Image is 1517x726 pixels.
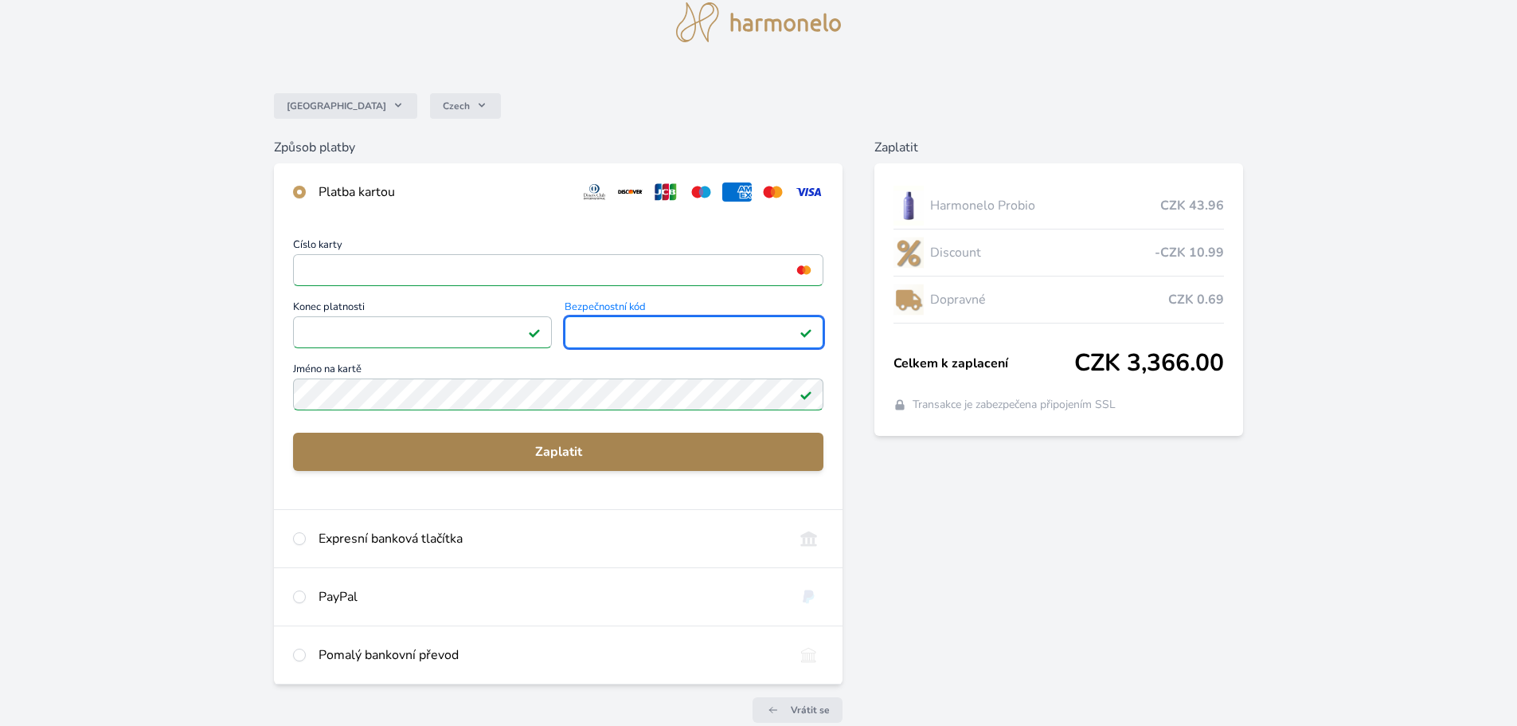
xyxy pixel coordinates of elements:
[319,182,567,202] div: Platba kartou
[443,100,470,112] span: Czech
[793,263,815,277] img: mc
[1074,349,1224,378] span: CZK 3,366.00
[1168,290,1224,309] span: CZK 0.69
[293,240,823,254] span: Číslo karty
[651,182,681,202] img: jcb.svg
[800,326,812,339] img: Platné pole
[300,321,545,343] iframe: Iframe pro datum vypršení platnosti
[794,529,823,548] img: onlineBanking_CZ.svg
[293,302,552,316] span: Konec platnosti
[616,182,645,202] img: discover.svg
[758,182,788,202] img: mc.svg
[676,2,842,42] img: logo.svg
[287,100,386,112] span: [GEOGRAPHIC_DATA]
[293,364,823,379] span: Jméno na kartě
[893,354,1074,373] span: Celkem k zaplacení
[293,379,823,410] input: Jméno na kartěPlatné pole
[319,587,781,606] div: PayPal
[528,326,541,339] img: Platné pole
[580,182,609,202] img: diners.svg
[293,433,823,471] button: Zaplatit
[874,138,1243,157] h6: Zaplatit
[1155,243,1224,262] span: -CZK 10.99
[306,442,811,461] span: Zaplatit
[319,646,781,665] div: Pomalý bankovní převod
[686,182,716,202] img: maestro.svg
[800,388,812,401] img: Platné pole
[913,397,1116,413] span: Transakce je zabezpečena připojením SSL
[930,196,1160,215] span: Harmonelo Probio
[930,290,1168,309] span: Dopravné
[274,93,417,119] button: [GEOGRAPHIC_DATA]
[794,646,823,665] img: bankTransfer_IBAN.svg
[572,321,816,343] iframe: Iframe pro bezpečnostní kód
[893,280,924,320] img: delivery-lo.png
[930,243,1155,262] span: Discount
[565,302,823,316] span: Bezpečnostní kód
[794,182,823,202] img: visa.svg
[791,704,830,716] span: Vrátit se
[1160,196,1224,215] span: CZK 43.96
[319,529,781,548] div: Expresní banková tlačítka
[274,138,843,157] h6: Způsob platby
[430,93,501,119] button: Czech
[893,233,924,273] img: discount-lo.png
[794,587,823,606] img: paypal.svg
[753,697,843,723] a: Vrátit se
[722,182,752,202] img: amex.svg
[300,259,816,281] iframe: Iframe pro číslo karty
[893,186,924,226] img: CLEAN_PROBIO_se_stinem_x-lo.jpg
